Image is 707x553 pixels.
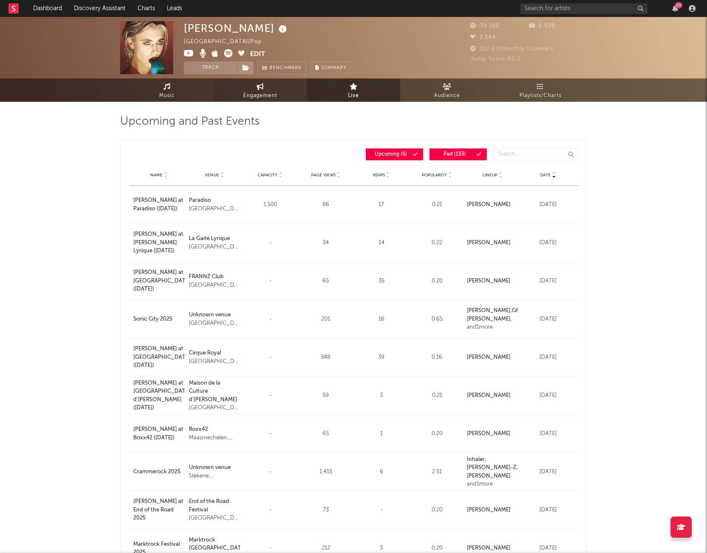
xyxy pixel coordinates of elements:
div: End of the Road Festival [189,497,240,514]
a: Paradiso [189,196,240,205]
span: 39.310 [470,23,499,29]
span: RSVPs [373,173,385,178]
div: 1 [356,430,407,438]
input: Search for artists [520,3,648,14]
strong: Inhaler , [467,457,486,462]
div: 0.21 [411,391,463,400]
a: [PERSON_NAME] [467,278,511,284]
div: 39 [356,353,407,362]
div: 59 [300,391,351,400]
span: Past ( 193 ) [435,152,474,157]
div: [DATE] [522,315,574,324]
div: La Gaité Lyrique [189,235,240,243]
div: - [244,391,296,400]
div: 0.16 [411,353,463,362]
a: Sonic City 2025 [133,315,185,324]
a: Playlists/Charts [494,78,587,102]
a: [PERSON_NAME] [467,507,511,513]
span: Live [348,91,359,101]
button: Upcoming(6) [366,148,423,160]
div: - [244,506,296,514]
a: [PERSON_NAME] [467,240,511,246]
a: [PERSON_NAME] [467,355,511,360]
div: 86 [300,201,351,209]
button: Summary [311,61,351,74]
span: 6.920 [529,23,555,29]
div: 2.51 [411,468,463,476]
div: 0.20 [411,506,463,514]
a: [PERSON_NAME] at Paradiso ([DATE]) [133,196,185,213]
div: [DATE] [522,430,574,438]
a: Cirque Royal [189,349,240,357]
strong: [PERSON_NAME] , [467,308,512,313]
div: [DATE] [522,239,574,247]
a: Audience [400,78,494,102]
div: 17 [356,201,407,209]
div: [GEOGRAPHIC_DATA] | Pop [184,37,272,47]
span: 2.544 [470,35,496,40]
div: [PERSON_NAME] at End of the Road 2025 [133,497,185,522]
a: Marktrock [GEOGRAPHIC_DATA] [189,536,240,553]
strong: [PERSON_NAME] [467,545,511,551]
div: FRANNZ Club [189,273,240,281]
span: Capacity [258,173,278,178]
div: [DATE] [522,353,574,362]
div: 73 [300,506,351,514]
div: 1.415 [300,468,351,476]
div: 0.22 [411,239,463,247]
span: Page Views [311,173,336,178]
a: [PERSON_NAME]-Z, [467,465,518,470]
div: - [244,430,296,438]
div: - [244,315,296,324]
a: [PERSON_NAME] [467,202,511,207]
div: 348 [300,353,351,362]
div: [GEOGRAPHIC_DATA], [GEOGRAPHIC_DATA] [189,243,240,251]
div: Stekene, [GEOGRAPHIC_DATA] [189,472,240,480]
div: - [244,239,296,247]
span: Music [159,91,175,101]
span: Venue [205,173,219,178]
span: Name [150,173,163,178]
strong: [PERSON_NAME] [467,316,511,322]
button: Edit [250,49,265,60]
button: 25 [672,5,678,12]
a: Benchmark [258,61,306,74]
div: [GEOGRAPHIC_DATA], [GEOGRAPHIC_DATA] [189,357,240,366]
div: 34 [300,239,351,247]
div: [GEOGRAPHIC_DATA], [GEOGRAPHIC_DATA] [189,319,240,328]
a: Unknown venue [189,464,240,472]
span: Date [540,173,551,178]
div: 201 [300,315,351,324]
div: [DATE] [522,506,574,514]
a: Maison de la Culture d'[PERSON_NAME] [189,379,240,404]
div: [PERSON_NAME] at [PERSON_NAME] Lyrique ([DATE]) [133,230,185,255]
div: 65 [300,430,351,438]
div: 14 [356,239,407,247]
div: - [244,544,296,553]
span: Upcoming ( 6 ) [371,152,410,157]
a: [PERSON_NAME] at Boxx42 ([DATE]) [133,425,185,442]
div: [GEOGRAPHIC_DATA], [GEOGRAPHIC_DATA] [189,205,240,213]
div: [PERSON_NAME] [184,21,289,35]
div: [GEOGRAPHIC_DATA], [GEOGRAPHIC_DATA] [189,514,240,522]
span: Lineup [483,173,497,178]
div: , and 1 more [467,307,518,332]
strong: Ghostwoman , [512,308,548,313]
a: Engagement [213,78,307,102]
div: Crammerock 2025 [133,468,185,476]
strong: [PERSON_NAME] [467,473,511,479]
div: 65 [300,277,351,285]
span: Engagement [243,91,277,101]
span: Jump Score: 60.0 [470,56,521,62]
a: [PERSON_NAME] [467,431,511,436]
span: Benchmark [269,63,302,73]
div: [PERSON_NAME] at [GEOGRAPHIC_DATA] ([DATE]) [133,268,185,293]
